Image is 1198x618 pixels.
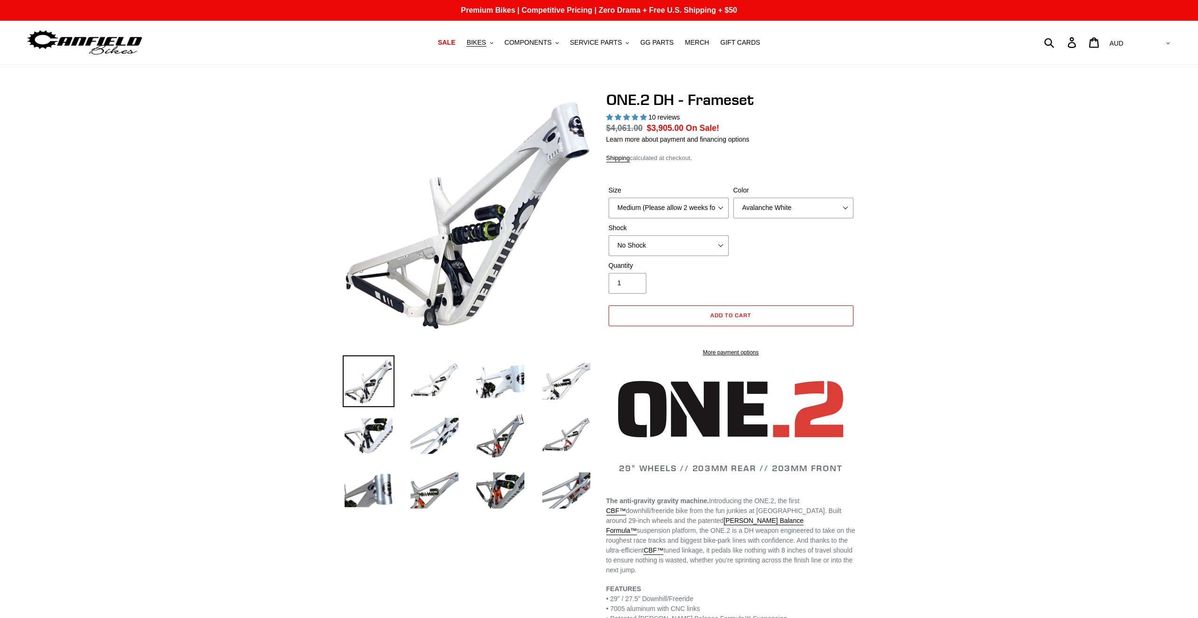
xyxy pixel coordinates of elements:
[438,39,455,47] span: SALE
[540,410,592,462] img: Load image into Gallery viewer, ONE.2 DH - Frameset
[540,355,592,407] img: Load image into Gallery viewer, ONE.2 DH - Frameset
[609,305,853,326] button: Add to cart
[606,497,855,574] span: Introducing the ONE.2, the first downhill/freeride bike from the fun junkies at [GEOGRAPHIC_DATA]...
[345,93,590,338] img: ONE.2 DH - Frameset
[343,465,394,516] img: Load image into Gallery viewer, ONE.2 DH - Frameset
[606,154,630,162] a: Shipping
[635,36,678,49] a: GG PARTS
[409,410,460,462] img: Load image into Gallery viewer, ONE.2 DH - Frameset
[343,355,394,407] img: Load image into Gallery viewer, ONE.2 DH - Frameset
[685,39,709,47] span: MERCH
[609,185,729,195] label: Size
[409,355,460,407] img: Load image into Gallery viewer, ONE.2 DH - Frameset
[409,465,460,516] img: Load image into Gallery viewer, ONE.2 DH - Frameset
[606,517,804,535] a: [PERSON_NAME] Balance Formula™
[606,136,749,143] a: Learn more about payment and financing options
[720,39,760,47] span: GIFT CARDS
[733,185,853,195] label: Color
[462,36,498,49] button: BIKES
[540,465,592,516] img: Load image into Gallery viewer, ONE.2 DH - Frameset
[570,39,622,47] span: SERVICE PARTS
[606,585,641,593] strong: FEATURES
[500,36,563,49] button: COMPONENTS
[648,113,680,121] span: 10 reviews
[716,36,765,49] a: GIFT CARDS
[26,28,144,57] img: Canfield Bikes
[606,153,856,163] div: calculated at checkout.
[680,36,714,49] a: MERCH
[466,39,486,47] span: BIKES
[710,312,751,319] span: Add to cart
[474,355,526,407] img: Load image into Gallery viewer, ONE.2 DH - Frameset
[640,39,674,47] span: GG PARTS
[343,410,394,462] img: Load image into Gallery viewer, ONE.2 DH - Frameset
[474,410,526,462] img: Load image into Gallery viewer, ONE.2 DH - Frameset
[505,39,552,47] span: COMPONENTS
[647,123,683,133] span: $3,905.00
[1049,32,1073,53] input: Search
[606,507,626,515] a: CBF™
[606,123,643,133] s: $4,061.00
[433,36,460,49] a: SALE
[643,546,663,555] a: CBF™
[609,348,853,357] a: More payment options
[619,463,842,474] span: 29" WHEELS // 203MM REAR // 203MM FRONT
[606,113,649,121] span: 5.00 stars
[609,261,729,271] label: Quantity
[474,465,526,516] img: Load image into Gallery viewer, ONE.2 DH - Frameset
[609,223,729,233] label: Shock
[606,91,856,109] h1: ONE.2 DH - Frameset
[686,122,719,134] span: On Sale!
[565,36,634,49] button: SERVICE PARTS
[606,497,709,505] strong: The anti-gravity gravity machine.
